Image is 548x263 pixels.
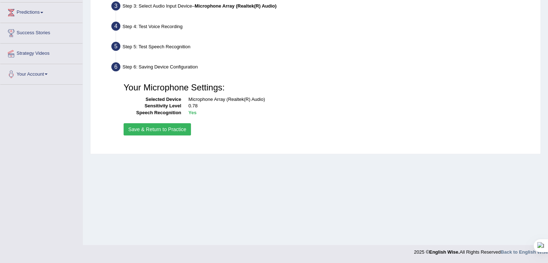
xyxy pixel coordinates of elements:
[124,103,181,110] dt: Sensitivity Level
[0,64,83,82] a: Your Account
[124,83,529,92] h3: Your Microphone Settings:
[108,40,537,55] div: Step 5: Test Speech Recognition
[124,110,181,116] dt: Speech Recognition
[188,96,529,103] dd: Microphone Array (Realtek(R) Audio)
[124,123,191,135] button: Save & Return to Practice
[0,44,83,62] a: Strategy Videos
[188,103,529,110] dd: 0.78
[501,249,548,255] a: Back to English Wise
[0,3,83,21] a: Predictions
[124,96,181,103] dt: Selected Device
[195,3,276,9] b: Microphone Array (Realtek(R) Audio)
[0,23,83,41] a: Success Stories
[188,110,196,115] b: Yes
[108,60,537,76] div: Step 6: Saving Device Configuration
[108,19,537,35] div: Step 4: Test Voice Recording
[192,3,277,9] span: –
[429,249,459,255] strong: English Wise.
[414,245,548,255] div: 2025 © All Rights Reserved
